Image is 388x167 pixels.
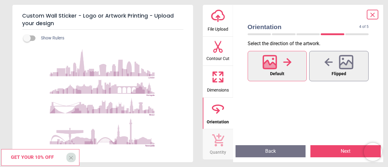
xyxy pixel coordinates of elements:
[332,70,346,78] span: Flipped
[207,84,229,93] span: Dimensions
[206,53,229,62] span: Contour Cut
[22,10,183,30] h5: Custom Wall Sticker - Logo or Artwork Printing - Upload your design
[248,51,307,81] button: Default
[310,145,381,157] button: Next
[248,40,374,47] p: Select the direction of the artwork .
[236,145,306,157] button: Back
[203,66,233,97] button: Dimensions
[210,146,226,155] span: Quantity
[27,35,193,42] div: Show Rulers
[208,23,228,32] span: File Upload
[364,143,382,161] iframe: Brevo live chat
[203,98,233,129] button: Orientation
[203,5,233,36] button: File Upload
[270,70,284,78] span: Default
[359,24,369,29] span: 4 of 5
[248,22,360,31] span: Orientation
[203,37,233,66] button: Contour Cut
[309,51,369,81] button: Flipped
[207,116,229,125] span: Orientation
[203,129,233,159] button: Quantity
